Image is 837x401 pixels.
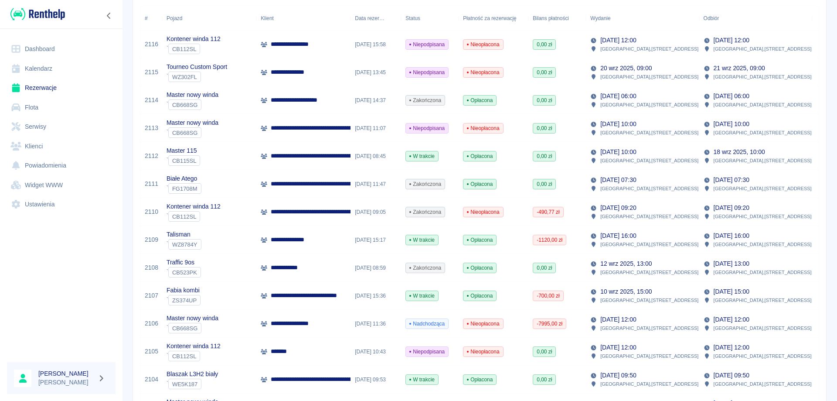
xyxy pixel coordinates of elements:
[145,179,158,189] a: 2111
[256,6,350,31] div: Klient
[384,12,397,24] button: Sort
[167,351,221,361] div: `
[600,268,698,276] p: [GEOGRAPHIC_DATA] , [STREET_ADDRESS]
[167,314,218,323] p: Master nowy winda
[533,41,555,48] span: 0,00 zł
[7,175,116,195] a: Widget WWW
[600,315,636,324] p: [DATE] 12:00
[350,310,401,338] div: [DATE] 11:36
[167,258,201,267] p: Traffic 9os
[167,174,201,183] p: Białe Atego
[463,320,503,328] span: Nieopłacona
[350,58,401,86] div: [DATE] 13:45
[714,64,765,73] p: 21 wrz 2025, 09:00
[600,175,636,185] p: [DATE] 07:30
[169,74,201,80] span: WZ302FL
[350,366,401,394] div: [DATE] 09:53
[261,6,274,31] div: Klient
[714,259,749,268] p: [DATE] 13:00
[169,46,200,52] span: CB112SL
[406,41,448,48] span: Niepodpisana
[406,236,438,244] span: W trakcie
[714,101,812,109] p: [GEOGRAPHIC_DATA] , [STREET_ADDRESS]
[600,101,698,109] p: [GEOGRAPHIC_DATA] , [STREET_ADDRESS]
[463,152,496,160] span: Opłacona
[350,198,401,226] div: [DATE] 09:05
[714,212,812,220] p: [GEOGRAPHIC_DATA] , [STREET_ADDRESS]
[167,72,227,82] div: `
[406,208,445,216] span: Zakończona
[463,124,503,132] span: Nieopłacona
[169,269,201,276] span: CB523PK
[167,44,221,54] div: `
[533,292,563,300] span: -700,00 zł
[167,62,227,72] p: Tourneo Custom Sport
[7,78,116,98] a: Rezerwacje
[533,6,569,31] div: Bilans płatności
[145,263,158,272] a: 2108
[10,7,65,21] img: Renthelp logo
[600,240,698,248] p: [GEOGRAPHIC_DATA] , [STREET_ADDRESS]
[169,102,201,108] span: CB668SG
[401,6,459,31] div: Status
[600,259,652,268] p: 12 wrz 2025, 13:00
[600,92,636,101] p: [DATE] 06:00
[600,36,636,45] p: [DATE] 12:00
[350,6,401,31] div: Data rezerwacji
[7,59,116,79] a: Kalendarz
[167,211,221,222] div: `
[167,230,201,239] p: Talisman
[714,296,812,304] p: [GEOGRAPHIC_DATA] , [STREET_ADDRESS]
[406,152,438,160] span: W trakcie
[533,236,566,244] span: -1120,00 zł
[167,118,218,127] p: Master nowy winda
[600,380,698,388] p: [GEOGRAPHIC_DATA] , [STREET_ADDRESS]
[167,267,201,278] div: `
[533,96,555,104] span: 0,00 zł
[169,325,201,332] span: CB668SG
[586,6,699,31] div: Wydanie
[7,195,116,214] a: Ustawienia
[145,40,158,49] a: 2116
[406,320,448,328] span: Nadchodząca
[714,203,749,212] p: [DATE] 09:20
[533,320,566,328] span: -7995,00 zł
[600,352,698,360] p: [GEOGRAPHIC_DATA] , [STREET_ADDRESS]
[167,295,201,305] div: `
[533,264,555,272] span: 0,00 zł
[350,170,401,198] div: [DATE] 11:47
[350,114,401,142] div: [DATE] 11:07
[406,69,448,76] span: Niepodpisana
[167,146,200,155] p: Master 115
[140,6,162,31] div: #
[600,231,636,240] p: [DATE] 16:00
[600,147,636,157] p: [DATE] 10:00
[167,34,221,44] p: Kontener winda 112
[38,378,94,387] p: [PERSON_NAME]
[714,315,749,324] p: [DATE] 12:00
[463,69,503,76] span: Nieopłacona
[167,183,201,194] div: `
[533,69,555,76] span: 0,00 zł
[719,12,731,24] button: Sort
[7,39,116,59] a: Dashboard
[600,203,636,212] p: [DATE] 09:20
[145,291,158,300] a: 2107
[463,292,496,300] span: Opłacona
[350,254,401,282] div: [DATE] 08:59
[167,239,201,250] div: `
[704,6,719,31] div: Odbiór
[169,381,201,387] span: WE5K187
[463,208,503,216] span: Nieopłacona
[7,98,116,117] a: Flota
[714,120,749,129] p: [DATE] 10:00
[405,6,420,31] div: Status
[406,292,438,300] span: W trakcie
[714,175,749,185] p: [DATE] 07:30
[600,185,698,192] p: [GEOGRAPHIC_DATA] , [STREET_ADDRESS]
[714,129,812,137] p: [GEOGRAPHIC_DATA] , [STREET_ADDRESS]
[350,31,401,58] div: [DATE] 15:58
[714,324,812,332] p: [GEOGRAPHIC_DATA] , [STREET_ADDRESS]
[463,41,503,48] span: Nieopłacona
[145,235,158,244] a: 2109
